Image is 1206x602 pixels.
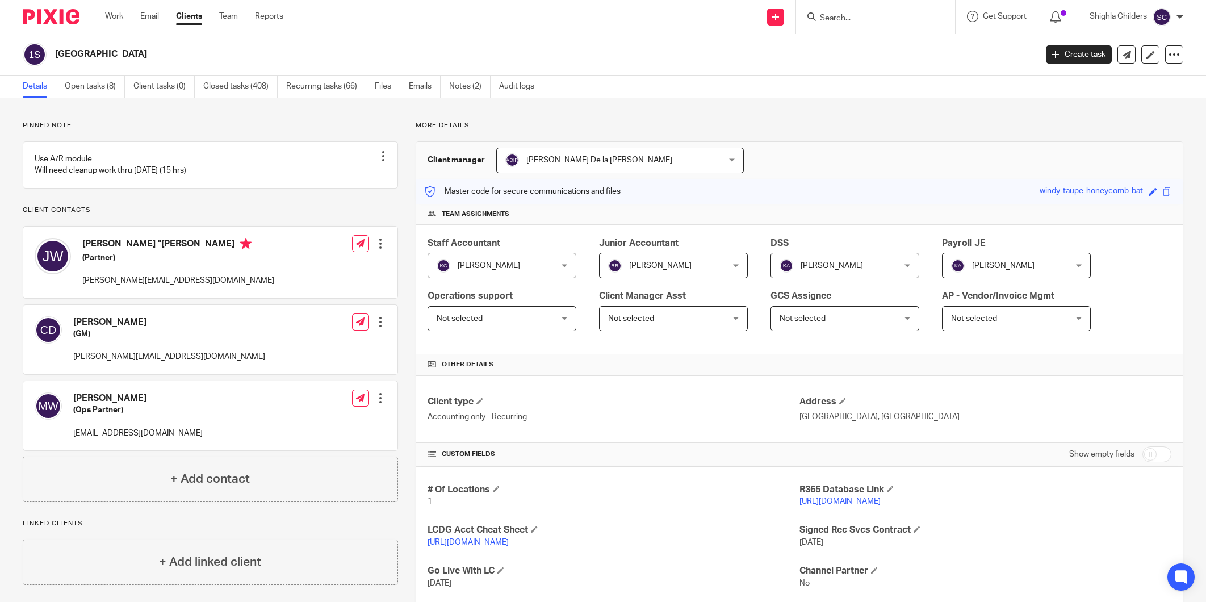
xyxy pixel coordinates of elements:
img: Pixie [23,9,79,24]
span: Other details [442,360,493,369]
h4: [PERSON_NAME] [73,316,265,328]
img: svg%3E [437,259,450,273]
label: Show empty fields [1069,449,1134,460]
span: Payroll JE [942,239,986,248]
img: svg%3E [23,43,47,66]
img: svg%3E [780,259,793,273]
h4: Address [799,396,1171,408]
h4: Signed Rec Svcs Contract [799,524,1171,536]
span: Junior Accountant [599,239,679,248]
a: Notes (2) [449,76,491,98]
p: Client contacts [23,206,398,215]
span: [PERSON_NAME] [629,262,692,270]
p: Accounting only - Recurring [428,411,799,423]
h3: Client manager [428,154,485,166]
img: svg%3E [1153,8,1171,26]
span: GCS Assignee [770,291,831,300]
img: svg%3E [505,153,519,167]
span: Get Support [983,12,1027,20]
h4: LCDG Acct Cheat Sheet [428,524,799,536]
h4: [PERSON_NAME] "[PERSON_NAME] [82,238,274,252]
h5: (GM) [73,328,265,340]
a: Details [23,76,56,98]
span: Not selected [951,315,997,323]
h4: R365 Database Link [799,484,1171,496]
a: Clients [176,11,202,22]
img: svg%3E [608,259,622,273]
h5: (Ops Partner) [73,404,203,416]
a: Emails [409,76,441,98]
p: More details [416,121,1183,130]
img: svg%3E [35,316,62,344]
h4: # Of Locations [428,484,799,496]
span: Not selected [608,315,654,323]
h4: Channel Partner [799,565,1171,577]
a: Work [105,11,123,22]
span: [DATE] [428,579,451,587]
i: Primary [240,238,252,249]
h4: + Add linked client [159,553,261,571]
span: Not selected [437,315,483,323]
a: Team [219,11,238,22]
span: [PERSON_NAME] [801,262,863,270]
h4: Go Live With LC [428,565,799,577]
h2: [GEOGRAPHIC_DATA] [55,48,834,60]
p: Shighla Childers [1090,11,1147,22]
span: [DATE] [799,538,823,546]
a: Create task [1046,45,1112,64]
p: Pinned note [23,121,398,130]
img: svg%3E [35,392,62,420]
span: [PERSON_NAME] [972,262,1035,270]
a: Closed tasks (408) [203,76,278,98]
p: [EMAIL_ADDRESS][DOMAIN_NAME] [73,428,203,439]
img: svg%3E [35,238,71,274]
div: windy-taupe-honeycomb-bat [1040,185,1143,198]
a: Files [375,76,400,98]
a: [URL][DOMAIN_NAME] [428,538,509,546]
p: [PERSON_NAME][EMAIL_ADDRESS][DOMAIN_NAME] [82,275,274,286]
span: Team assignments [442,210,509,219]
span: 1 [428,498,432,505]
p: [PERSON_NAME][EMAIL_ADDRESS][DOMAIN_NAME] [73,351,265,362]
a: Open tasks (8) [65,76,125,98]
input: Search [819,14,921,24]
span: [PERSON_NAME] [458,262,520,270]
h4: CUSTOM FIELDS [428,450,799,459]
img: svg%3E [951,259,965,273]
h4: + Add contact [170,470,250,488]
h4: [PERSON_NAME] [73,392,203,404]
p: Linked clients [23,519,398,528]
p: Master code for secure communications and files [425,186,621,197]
a: Recurring tasks (66) [286,76,366,98]
a: Client tasks (0) [133,76,195,98]
span: No [799,579,810,587]
span: Operations support [428,291,513,300]
a: [URL][DOMAIN_NAME] [799,498,881,505]
h5: (Partner) [82,252,274,264]
span: DSS [770,239,789,248]
span: Staff Accountant [428,239,500,248]
span: AP - Vendor/Invoice Mgmt [942,291,1054,300]
a: Email [140,11,159,22]
h4: Client type [428,396,799,408]
span: Client Manager Asst [599,291,686,300]
a: Reports [255,11,283,22]
p: [GEOGRAPHIC_DATA], [GEOGRAPHIC_DATA] [799,411,1171,423]
span: [PERSON_NAME] De la [PERSON_NAME] [526,156,672,164]
a: Audit logs [499,76,543,98]
span: Not selected [780,315,826,323]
